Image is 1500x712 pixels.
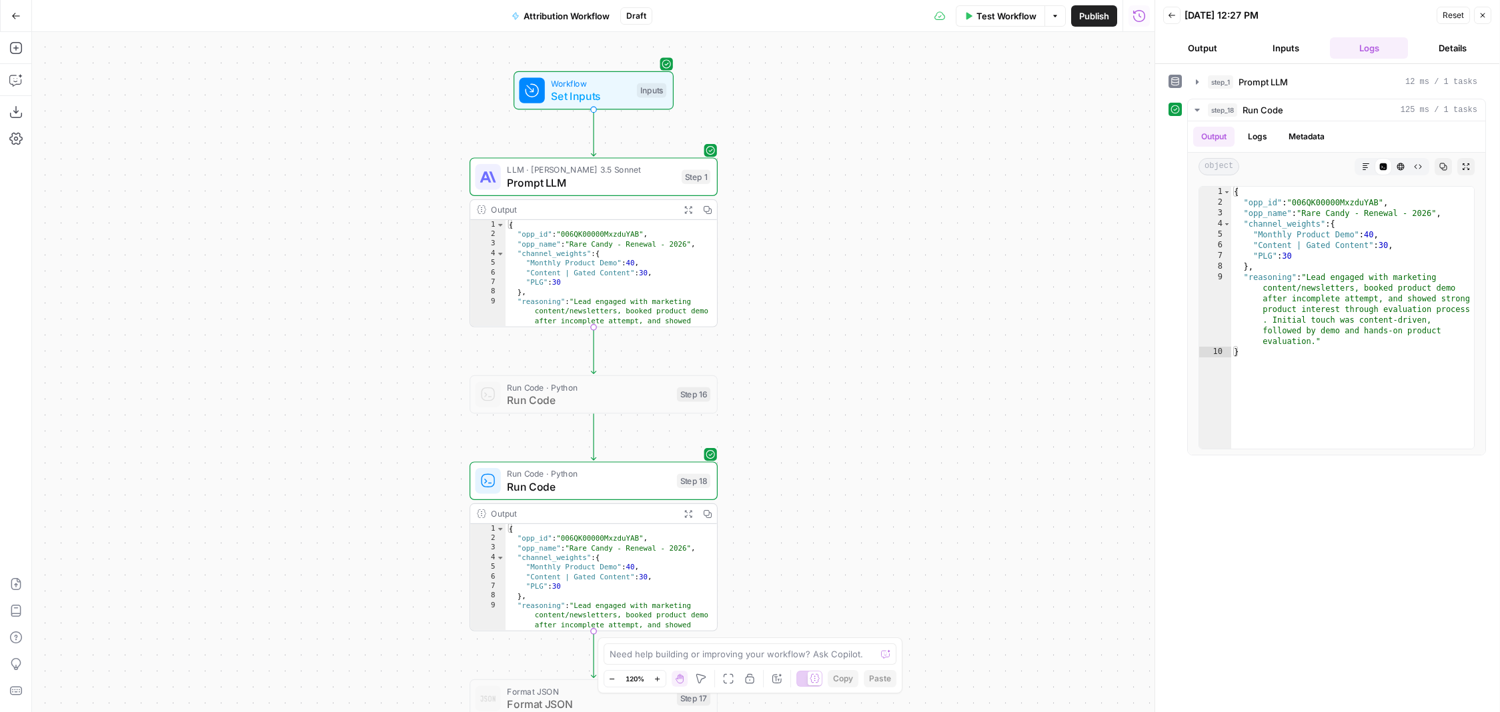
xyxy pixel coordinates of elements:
[1199,261,1231,272] div: 8
[1243,103,1283,117] span: Run Code
[677,691,710,706] div: Step 17
[1199,158,1239,175] span: object
[470,220,506,229] div: 1
[470,375,718,414] div: Run Code · PythonRun CodeStep 16
[637,83,666,98] div: Inputs
[1188,99,1485,121] button: 125 ms / 1 tasks
[1240,127,1275,147] button: Logs
[1208,75,1233,89] span: step_1
[828,670,858,687] button: Copy
[1199,240,1231,251] div: 6
[1223,187,1231,197] span: Toggle code folding, rows 1 through 10
[551,77,630,89] span: Workflow
[1443,9,1464,21] span: Reset
[591,109,596,156] g: Edge from start to step_1
[869,673,891,685] span: Paste
[1079,9,1109,23] span: Publish
[470,591,506,601] div: 8
[507,479,670,495] span: Run Code
[1199,272,1231,347] div: 9
[507,163,675,176] span: LLM · [PERSON_NAME] 3.5 Sonnet
[470,572,506,581] div: 6
[1193,127,1235,147] button: Output
[591,631,596,677] g: Edge from step_18 to step_17
[524,9,610,23] span: Attribution Workflow
[507,467,670,480] span: Run Code · Python
[496,524,505,533] span: Toggle code folding, rows 1 through 10
[1163,37,1241,59] button: Output
[956,5,1044,27] button: Test Workflow
[591,327,596,373] g: Edge from step_1 to step_16
[864,670,896,687] button: Paste
[1199,197,1231,208] div: 2
[1405,76,1477,88] span: 12 ms / 1 tasks
[470,287,506,297] div: 8
[470,581,506,591] div: 7
[551,88,630,104] span: Set Inputs
[470,277,506,287] div: 7
[1188,71,1485,93] button: 12 ms / 1 tasks
[470,524,506,533] div: 1
[470,543,506,553] div: 3
[470,249,506,258] div: 4
[1188,121,1485,455] div: 125 ms / 1 tasks
[591,413,596,460] g: Edge from step_16 to step_18
[976,9,1036,23] span: Test Workflow
[507,392,670,408] span: Run Code
[1401,104,1477,116] span: 125 ms / 1 tasks
[470,259,506,268] div: 5
[496,220,505,229] span: Toggle code folding, rows 1 through 10
[470,229,506,239] div: 2
[1199,219,1231,229] div: 4
[470,239,506,249] div: 3
[507,175,675,191] span: Prompt LLM
[1199,187,1231,197] div: 1
[504,5,618,27] button: Attribution Workflow
[677,387,710,402] div: Step 16
[1413,37,1491,59] button: Details
[470,157,718,327] div: LLM · [PERSON_NAME] 3.5 SonnetPrompt LLMStep 1Output{ "opp_id":"006QK00000MxzduYAB", "opp_name":"...
[1247,37,1325,59] button: Inputs
[1199,251,1231,261] div: 7
[1208,103,1237,117] span: step_18
[1223,219,1231,229] span: Toggle code folding, rows 4 through 8
[470,461,718,631] div: Run Code · PythonRun CodeStep 18Output{ "opp_id":"006QK00000MxzduYAB", "opp_name":"Rare Candy - R...
[470,553,506,562] div: 4
[470,601,506,668] div: 9
[1199,208,1231,219] div: 3
[1281,127,1333,147] button: Metadata
[1071,5,1117,27] button: Publish
[1199,229,1231,240] div: 5
[491,203,674,216] div: Output
[682,169,710,184] div: Step 1
[1199,347,1231,357] div: 10
[470,71,718,110] div: WorkflowSet InputsInputs
[1330,37,1408,59] button: Logs
[1437,7,1470,24] button: Reset
[470,297,506,364] div: 9
[470,268,506,277] div: 6
[470,533,506,543] div: 2
[507,685,670,697] span: Format JSON
[507,696,670,712] span: Format JSON
[677,473,710,488] div: Step 18
[496,249,505,258] span: Toggle code folding, rows 4 through 8
[470,563,506,572] div: 5
[507,381,670,393] span: Run Code · Python
[626,10,646,22] span: Draft
[1239,75,1288,89] span: Prompt LLM
[491,507,674,520] div: Output
[833,673,853,685] span: Copy
[626,673,644,684] span: 120%
[496,553,505,562] span: Toggle code folding, rows 4 through 8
